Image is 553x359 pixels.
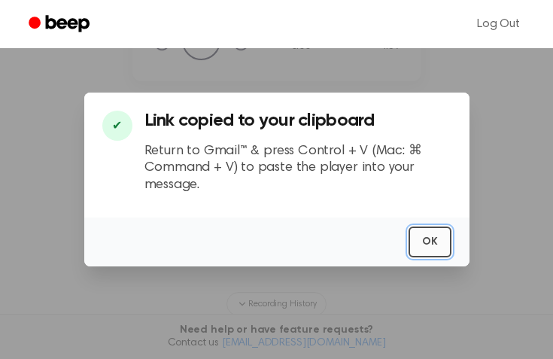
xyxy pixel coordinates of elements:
div: ✔ [102,111,132,141]
a: Beep [18,10,103,39]
h3: Link copied to your clipboard [144,111,451,131]
a: Log Out [462,6,535,42]
button: OK [409,227,451,257]
p: Return to Gmail™ & press Control + V (Mac: ⌘ Command + V) to paste the player into your message. [144,143,451,194]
